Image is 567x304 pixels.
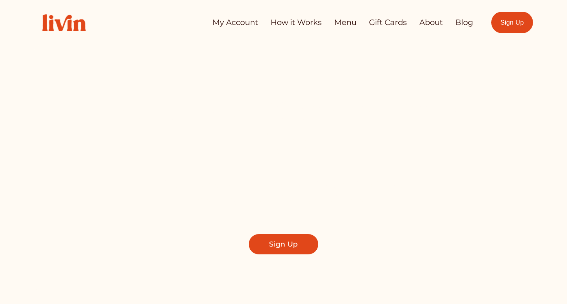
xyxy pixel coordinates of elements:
a: Menu [334,15,357,30]
a: Gift Cards [369,15,407,30]
span: Find a local chef who prepares customized, healthy meals in your kitchen [156,175,412,209]
a: How it Works [271,15,322,30]
a: Blog [455,15,473,30]
span: Let us Take Dinner off Your Plate [105,91,469,163]
a: Sign Up [491,12,533,33]
a: About [419,15,443,30]
a: My Account [212,15,258,30]
img: Livin [34,6,94,39]
a: Sign Up [249,234,319,254]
